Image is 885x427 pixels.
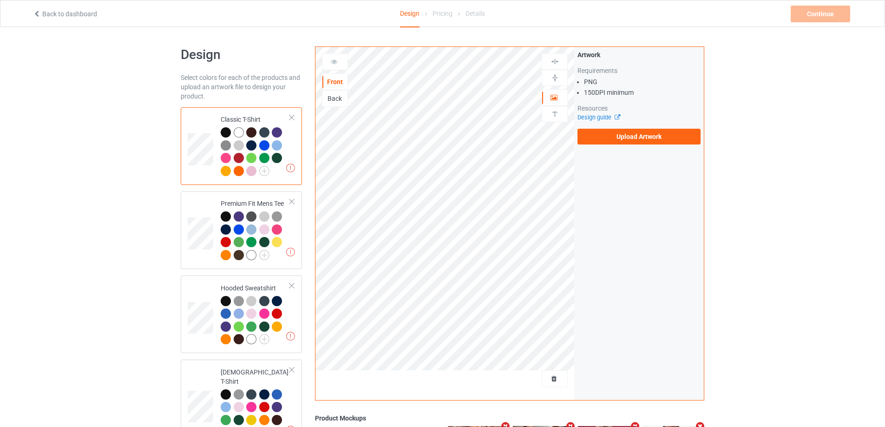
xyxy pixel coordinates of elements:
div: Hooded Sweatshirt [181,276,302,353]
div: Pricing [433,0,452,26]
img: svg%3E%0A [551,57,559,66]
img: svg+xml;base64,PD94bWwgdmVyc2lvbj0iMS4wIiBlbmNvZGluZz0iVVRGLTgiPz4KPHN2ZyB3aWR0aD0iMjJweCIgaGVpZ2... [259,250,269,260]
img: svg+xml;base64,PD94bWwgdmVyc2lvbj0iMS4wIiBlbmNvZGluZz0iVVRGLTgiPz4KPHN2ZyB3aWR0aD0iMjJweCIgaGVpZ2... [259,334,269,344]
img: exclamation icon [286,332,295,341]
div: Artwork [577,50,701,59]
img: svg%3E%0A [551,110,559,118]
div: Front [322,77,347,86]
a: Back to dashboard [33,10,97,18]
img: exclamation icon [286,164,295,172]
img: exclamation icon [286,248,295,256]
div: Product Mockups [315,414,704,423]
img: svg+xml;base64,PD94bWwgdmVyc2lvbj0iMS4wIiBlbmNvZGluZz0iVVRGLTgiPz4KPHN2ZyB3aWR0aD0iMjJweCIgaGVpZ2... [259,166,269,176]
div: Classic T-Shirt [221,115,290,175]
label: Upload Artwork [577,129,701,145]
img: heather_texture.png [221,140,231,151]
li: PNG [584,77,701,86]
div: Select colors for each of the products and upload an artwork file to design your product. [181,73,302,101]
div: Hooded Sweatshirt [221,283,290,344]
a: Design guide [577,114,620,121]
li: 150 DPI minimum [584,88,701,97]
h1: Design [181,46,302,63]
div: Premium Fit Mens Tee [221,199,290,259]
div: Back [322,94,347,103]
div: Design [400,0,420,27]
div: Classic T-Shirt [181,107,302,185]
div: Premium Fit Mens Tee [181,191,302,269]
img: heather_texture.png [272,211,282,222]
img: svg%3E%0A [551,73,559,82]
div: Requirements [577,66,701,75]
div: Resources [577,104,701,113]
div: Details [465,0,485,26]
